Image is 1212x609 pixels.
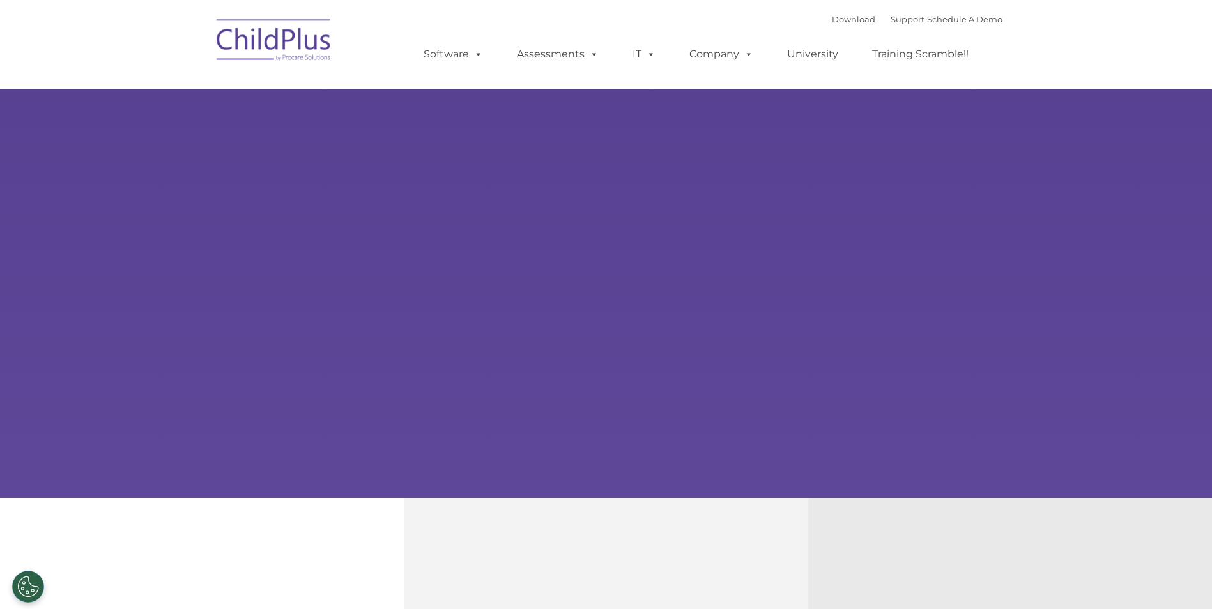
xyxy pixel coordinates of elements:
a: Assessments [504,41,611,67]
a: Training Scramble!! [859,41,981,67]
a: Schedule A Demo [927,14,1002,24]
a: Company [677,41,766,67]
font: | [832,14,1002,24]
a: University [774,41,851,67]
img: ChildPlus by Procare Solutions [210,10,338,74]
a: Software [411,41,496,67]
a: IT [620,41,668,67]
a: Download [832,14,875,24]
a: Support [891,14,924,24]
button: Cookies Settings [12,571,44,603]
